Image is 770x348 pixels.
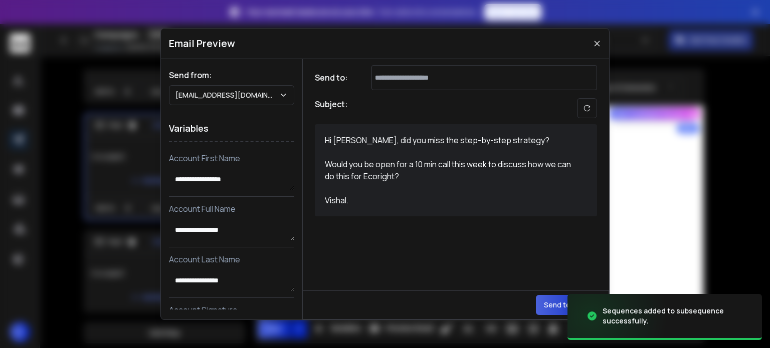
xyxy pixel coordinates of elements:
img: image [567,286,668,346]
h1: Send to: [315,72,355,84]
p: Account Full Name [169,203,294,215]
button: Send test email [536,295,605,315]
div: Would you be open for a 10 min call this week to discuss how we can do this for Ecoright? [325,158,575,182]
div: Hi [PERSON_NAME], did you miss the step-by-step strategy? [325,134,575,146]
h1: Subject: [315,98,348,118]
p: Account Signature [169,304,294,316]
div: Sequences added to subsequence successfully. [603,306,750,326]
h1: Send from: [169,69,294,81]
h1: Variables [169,115,294,142]
p: [EMAIL_ADDRESS][DOMAIN_NAME] [175,90,279,100]
p: Account Last Name [169,253,294,265]
p: Account First Name [169,152,294,164]
h1: Email Preview [169,37,235,51]
div: Vishal. [325,194,575,206]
